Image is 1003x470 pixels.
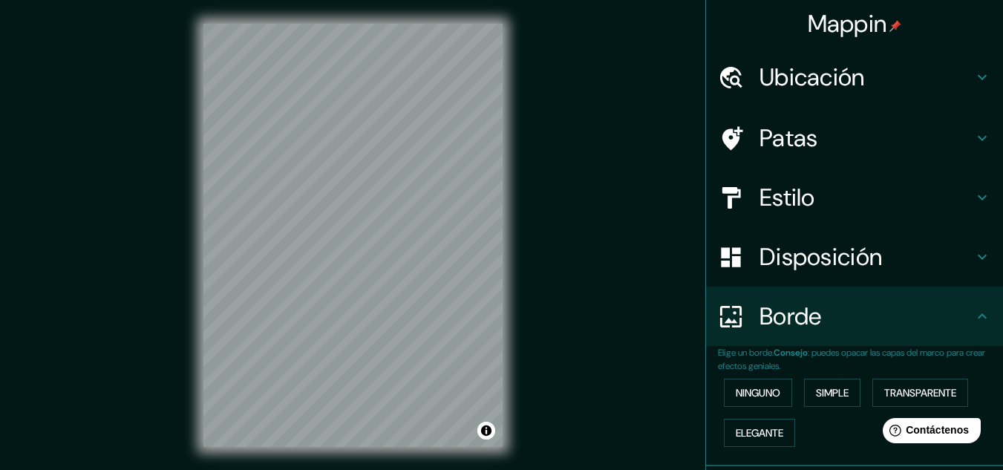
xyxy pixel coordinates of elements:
[706,108,1003,168] div: Patas
[724,419,795,447] button: Elegante
[871,412,987,454] iframe: Lanzador de widgets de ayuda
[872,379,968,407] button: Transparente
[884,386,956,399] font: Transparente
[706,48,1003,107] div: Ubicación
[816,386,849,399] font: Simple
[889,20,901,32] img: pin-icon.png
[706,168,1003,227] div: Estilo
[759,241,882,272] font: Disposición
[718,347,985,372] font: : puedes opacar las capas del marco para crear efectos geniales.
[759,301,822,332] font: Borde
[759,123,818,154] font: Patas
[706,227,1003,287] div: Disposición
[477,422,495,440] button: Activar o desactivar atribución
[718,347,774,359] font: Elige un borde.
[706,287,1003,346] div: Borde
[203,24,503,447] canvas: Mapa
[759,62,865,93] font: Ubicación
[736,386,780,399] font: Ninguno
[804,379,860,407] button: Simple
[736,426,783,440] font: Elegante
[724,379,792,407] button: Ninguno
[808,8,887,39] font: Mappin
[759,182,815,213] font: Estilo
[774,347,808,359] font: Consejo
